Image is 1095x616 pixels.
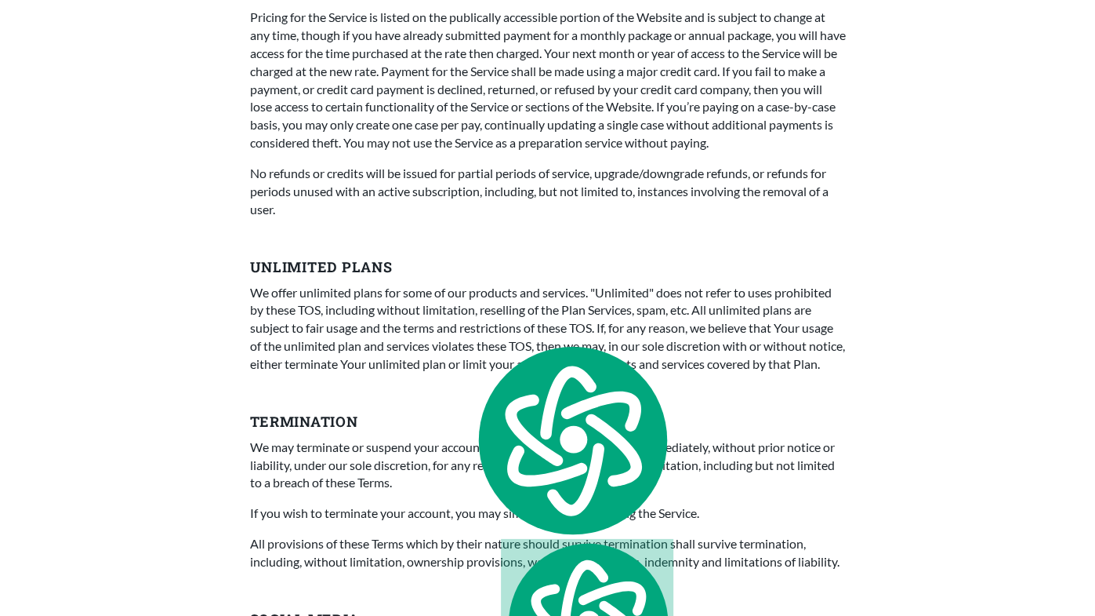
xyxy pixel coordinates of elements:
p: All provisions of these Terms which by their nature should survive termination shall survive term... [250,535,846,571]
p: We offer unlimited plans for some of our products and services. "Unlimited" does not refer to use... [250,284,846,374]
p: No refunds or credits will be issued for partial periods of service, upgrade/downgrade refunds, o... [250,165,846,219]
h5: Unlimited Plans [250,257,846,278]
p: If you wish to terminate your account, you may simply discontinue using the Service. [250,505,846,523]
h5: Termination [250,411,846,432]
p: We may terminate or suspend your account and bar access to the Service immediately, without prior... [250,439,846,493]
p: Pricing for the Service is listed on the publically accessible portion of the Website and is subj... [250,9,846,152]
img: logo.svg [470,341,673,540]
